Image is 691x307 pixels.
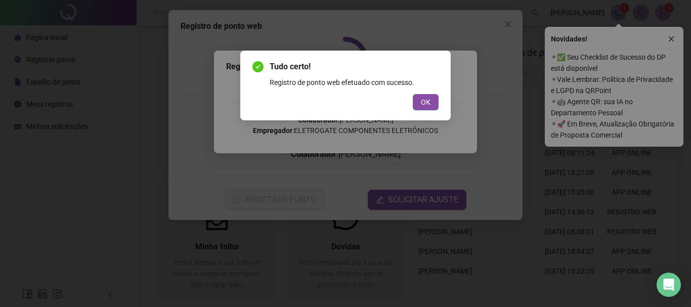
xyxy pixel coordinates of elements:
span: Tudo certo! [270,61,439,73]
div: Open Intercom Messenger [657,273,681,297]
button: OK [413,94,439,110]
span: OK [421,97,430,108]
div: Registro de ponto web efetuado com sucesso. [270,77,439,88]
span: check-circle [252,61,264,72]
